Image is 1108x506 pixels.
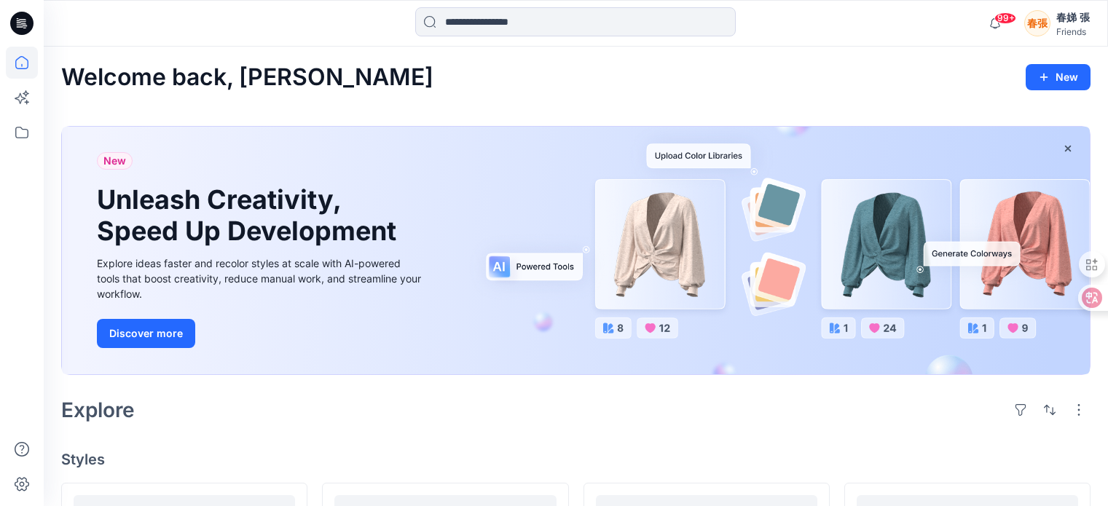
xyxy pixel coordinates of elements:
[994,12,1016,24] span: 99+
[1056,9,1090,26] div: 春娣 張
[1026,64,1091,90] button: New
[61,64,433,91] h2: Welcome back, [PERSON_NAME]
[1056,26,1090,37] div: Friends
[97,319,425,348] a: Discover more
[1024,10,1050,36] div: 春張
[61,451,1091,468] h4: Styles
[61,398,135,422] h2: Explore
[97,319,195,348] button: Discover more
[103,152,126,170] span: New
[97,184,403,247] h1: Unleash Creativity, Speed Up Development
[97,256,425,301] div: Explore ideas faster and recolor styles at scale with AI-powered tools that boost creativity, red...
